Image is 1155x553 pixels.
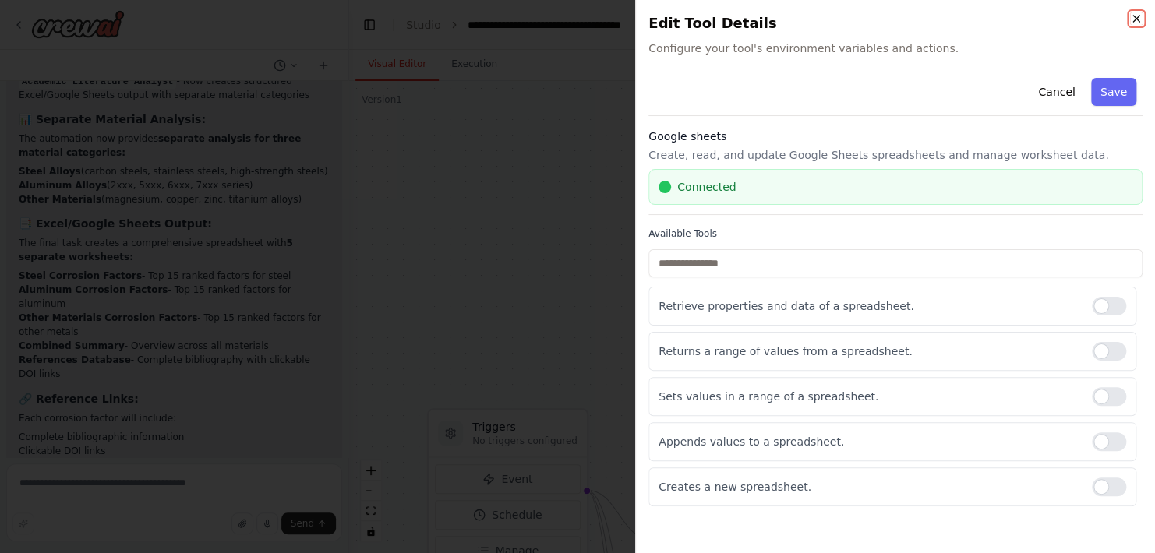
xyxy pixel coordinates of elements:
p: Creates a new spreadsheet. [659,479,1079,495]
span: Configure your tool's environment variables and actions. [648,41,1143,56]
h2: Edit Tool Details [648,12,1143,34]
p: Create, read, and update Google Sheets spreadsheets and manage worksheet data. [648,147,1143,163]
p: Sets values in a range of a spreadsheet. [659,389,1079,404]
p: Appends values to a spreadsheet. [659,434,1079,449]
h3: Google sheets [648,129,1143,144]
label: Available Tools [648,227,1143,240]
button: Cancel [1029,78,1084,106]
p: Retrieve properties and data of a spreadsheet. [659,298,1079,314]
span: Connected [677,179,736,195]
p: Returns a range of values from a spreadsheet. [659,343,1079,359]
button: Save [1091,78,1136,106]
